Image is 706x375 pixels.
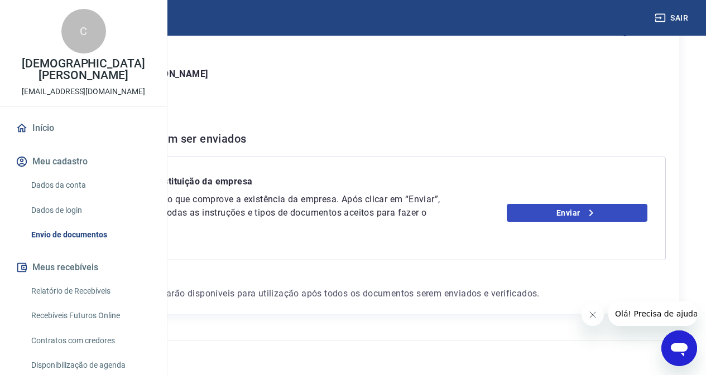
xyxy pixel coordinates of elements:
[27,304,153,327] a: Recebíveis Futuros Online
[652,8,693,28] button: Sair
[27,280,153,303] a: Relatório de Recebíveis
[27,350,679,362] p: 2025 ©
[608,301,697,326] iframe: Mensagem da empresa
[13,255,153,280] button: Meus recebíveis
[7,8,94,17] span: Olá! Precisa de ajuda?
[661,330,697,366] iframe: Botão para abrir a janela de mensagens
[13,149,153,174] button: Meu cadastro
[40,85,666,99] p: CNPJ 60.804.707/0001-82
[27,199,153,222] a: Dados de login
[85,175,252,193] p: Documento de constituição da empresa
[507,204,647,222] a: Enviar
[40,287,666,300] p: Os recursos da conta Vindi estarão disponíveis para utilização após todos os documentos serem env...
[22,86,145,98] p: [EMAIL_ADDRESS][DOMAIN_NAME]
[40,130,666,148] h6: Documentos que precisam ser enviados
[85,193,451,233] p: Envie um documento que comprove a existência da empresa. Após clicar em “Enviar”, você vai encont...
[13,116,153,140] a: Início
[9,58,158,81] p: [DEMOGRAPHIC_DATA][PERSON_NAME]
[27,223,153,246] a: Envio de documentos
[61,9,106,53] div: C
[582,304,604,326] iframe: Fechar mensagem
[40,67,666,81] p: [DEMOGRAPHIC_DATA][PERSON_NAME]
[27,174,153,197] a: Dados da conta
[27,329,153,352] a: Contratos com credores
